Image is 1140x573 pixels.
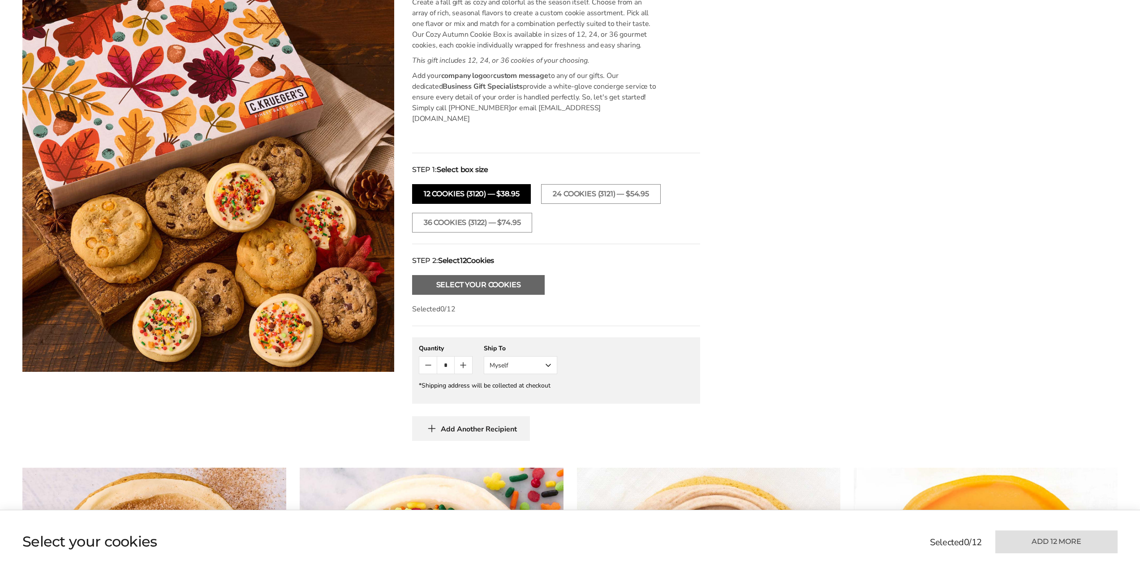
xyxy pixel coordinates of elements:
[972,536,982,548] span: 12
[412,56,589,65] em: This gift includes 12, 24, or 36 cookies of your choosing.
[419,357,437,374] button: Count minus
[455,357,472,374] button: Count plus
[438,255,494,266] strong: Select Cookies
[447,304,456,314] span: 12
[412,337,700,404] gfm-form: New recipient
[440,304,445,314] span: 0
[419,344,473,353] div: Quantity
[437,164,488,175] strong: Select box size
[412,70,657,124] p: Add your or to any of our gifts. Our dedicated provide a white-glove concierge service to ensure ...
[419,381,693,390] div: *Shipping address will be collected at checkout
[437,357,454,374] input: Quantity
[460,256,467,265] span: 12
[412,184,531,204] button: 12 COOKIES (3120) — $38.95
[412,416,530,441] button: Add Another Recipient
[484,344,557,353] div: Ship To
[412,255,700,266] div: STEP 2:
[964,536,969,548] span: 0
[412,164,700,175] div: STEP 1:
[443,82,523,91] strong: Business Gift Specialists
[995,530,1118,553] button: Add 12 more
[930,536,982,549] p: Selected /
[493,71,548,81] strong: custom message
[412,213,532,233] button: 36 COOKIES (3122) — $74.95
[541,184,660,204] button: 24 COOKIES (3121) — $54.95
[484,356,557,374] button: Myself
[412,275,545,295] button: Select Your Cookies
[441,425,517,434] span: Add Another Recipient
[7,539,93,566] iframe: Sign Up via Text for Offers
[412,304,700,315] p: Selected /
[441,71,487,81] strong: company logo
